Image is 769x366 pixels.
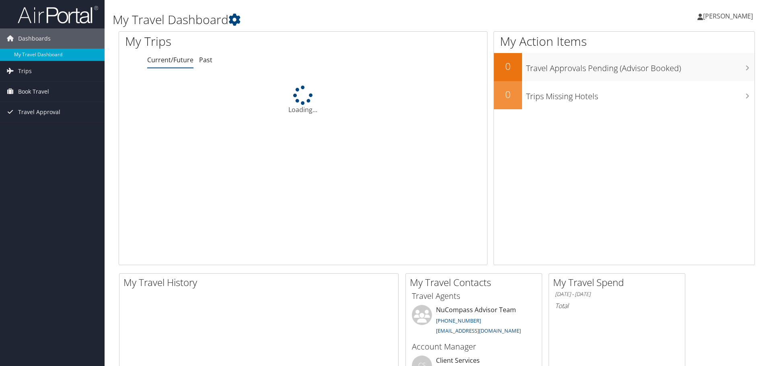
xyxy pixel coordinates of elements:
[555,290,679,298] h6: [DATE] - [DATE]
[18,82,49,102] span: Book Travel
[18,102,60,122] span: Travel Approval
[436,327,521,334] a: [EMAIL_ADDRESS][DOMAIN_NAME]
[555,301,679,310] h6: Total
[436,317,481,324] a: [PHONE_NUMBER]
[199,55,212,64] a: Past
[123,276,398,289] h2: My Travel History
[494,33,755,50] h1: My Action Items
[526,87,755,102] h3: Trips Missing Hotels
[494,59,522,73] h2: 0
[125,33,328,50] h1: My Trips
[494,53,755,81] a: 0Travel Approvals Pending (Advisor Booked)
[18,61,32,81] span: Trips
[553,276,685,289] h2: My Travel Spend
[408,305,540,338] li: NuCompass Advisor Team
[410,276,542,289] h2: My Travel Contacts
[494,81,755,109] a: 0Trips Missing Hotels
[526,59,755,74] h3: Travel Approvals Pending (Advisor Booked)
[412,290,536,302] h3: Travel Agents
[113,11,545,28] h1: My Travel Dashboard
[494,88,522,101] h2: 0
[697,4,761,28] a: [PERSON_NAME]
[703,12,753,20] span: [PERSON_NAME]
[147,55,193,64] a: Current/Future
[119,86,487,115] div: Loading...
[18,29,51,49] span: Dashboards
[18,5,98,24] img: airportal-logo.png
[412,341,536,352] h3: Account Manager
